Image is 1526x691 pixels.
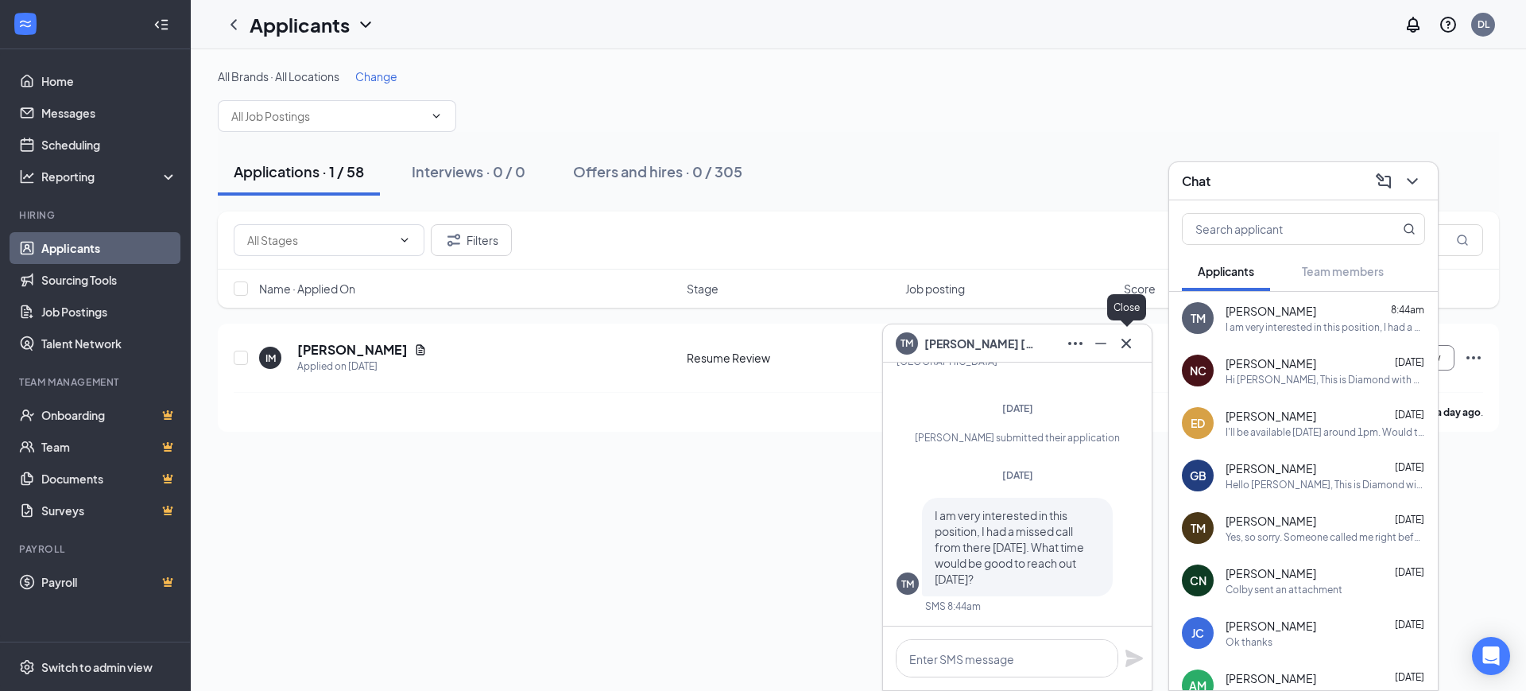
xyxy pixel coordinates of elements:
div: Interviews · 0 / 0 [412,161,525,181]
span: Team members [1302,264,1384,278]
svg: Ellipses [1464,348,1483,367]
button: ComposeMessage [1371,169,1396,194]
svg: Plane [1125,649,1144,668]
svg: Notifications [1404,15,1423,34]
span: Stage [687,281,718,297]
div: [PERSON_NAME] submitted their application [897,431,1138,444]
a: Job Postings [41,296,177,328]
span: [PERSON_NAME] [1226,513,1316,529]
a: Home [41,65,177,97]
span: All Brands · All Locations [218,69,339,83]
span: [PERSON_NAME] [1226,303,1316,319]
svg: MagnifyingGlass [1456,234,1469,247]
a: Messages [41,97,177,129]
div: Resume Review [687,350,896,366]
span: [DATE] [1395,514,1424,526]
span: [DATE] [1395,619,1424,631]
svg: MagnifyingGlass [1403,223,1416,235]
a: OnboardingCrown [41,399,177,431]
a: SurveysCrown [41,495,177,526]
div: CN [1190,573,1206,588]
div: Hello [PERSON_NAME], This is Diamond with the Talent Acquisition team at RSC Mechanical. We recei... [1226,478,1425,491]
a: TeamCrown [41,431,177,463]
div: TM [901,577,914,591]
div: Switch to admin view [41,659,153,675]
svg: ChevronLeft [224,15,243,34]
h1: Applicants [250,11,350,38]
button: Minimize [1088,331,1114,356]
span: Job posting [905,281,965,297]
svg: Filter [444,231,463,250]
svg: Collapse [153,17,169,33]
span: [DATE] [1395,461,1424,473]
div: TM [1191,310,1206,326]
span: Change [355,69,397,83]
div: Offers and hires · 0 / 305 [573,161,742,181]
div: I am very interested in this position, I had a missed call from there [DATE]. What time would be ... [1226,320,1425,334]
span: Name · Applied On [259,281,355,297]
div: JC [1191,625,1204,641]
div: Reporting [41,169,178,184]
div: Hiring [19,208,174,222]
div: NC [1190,363,1206,378]
a: Scheduling [41,129,177,161]
div: ED [1191,415,1205,431]
a: DocumentsCrown [41,463,177,495]
span: [DATE] [1395,566,1424,578]
span: [PERSON_NAME] [1226,460,1316,476]
span: Applicants [1198,264,1254,278]
div: IM [265,351,276,365]
div: Payroll [19,542,174,556]
svg: WorkstreamLogo [17,16,33,32]
span: [DATE] [1002,402,1033,414]
button: ChevronDown [1400,169,1425,194]
div: TM [1191,520,1206,536]
span: [PERSON_NAME] [1226,618,1316,634]
span: [PERSON_NAME] [1226,670,1316,686]
div: SMS 8:44am [925,600,981,613]
div: Open Intercom Messenger [1472,637,1510,675]
span: I am very interested in this position, I had a missed call from there [DATE]. What time would be ... [935,508,1084,586]
svg: ComposeMessage [1374,172,1393,191]
div: Close [1107,294,1146,320]
b: a day ago [1436,406,1481,418]
a: Talent Network [41,328,177,359]
span: Score [1124,281,1156,297]
svg: Document [414,344,427,356]
div: Colby sent an attachment [1226,583,1342,596]
svg: ChevronDown [1403,172,1422,191]
input: All Stages [247,231,392,249]
div: Yes, so sorry. Someone called me right beforehand. I will give you a call now. [1226,530,1425,544]
svg: ChevronDown [398,234,411,247]
div: Applied on [DATE] [297,359,427,375]
div: Applications · 1 / 58 [234,161,364,181]
span: [PERSON_NAME] [PERSON_NAME] [924,335,1036,352]
div: Hi [PERSON_NAME], This is Diamond with RSC. I just wanted to follow up with you. I’ve shared what... [1226,373,1425,386]
span: [PERSON_NAME] [1226,408,1316,424]
div: Ok thanks [1226,635,1272,649]
span: [DATE] [1395,356,1424,368]
button: Ellipses [1063,331,1088,356]
svg: Ellipses [1066,334,1085,353]
svg: QuestionInfo [1439,15,1458,34]
h3: Chat [1182,173,1210,190]
input: All Job Postings [231,107,424,125]
span: 8:44am [1391,304,1424,316]
svg: Settings [19,659,35,675]
svg: Analysis [19,169,35,184]
span: [PERSON_NAME] [1226,565,1316,581]
svg: ChevronDown [356,15,375,34]
a: Applicants [41,232,177,264]
a: PayrollCrown [41,566,177,598]
div: DL [1478,17,1489,31]
button: Filter Filters [431,224,512,256]
a: Sourcing Tools [41,264,177,296]
input: Search applicant [1183,214,1371,244]
svg: Cross [1117,334,1136,353]
span: [DATE] [1395,409,1424,421]
span: [DATE] [1002,469,1033,481]
svg: Minimize [1091,334,1110,353]
span: [PERSON_NAME] [1226,355,1316,371]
